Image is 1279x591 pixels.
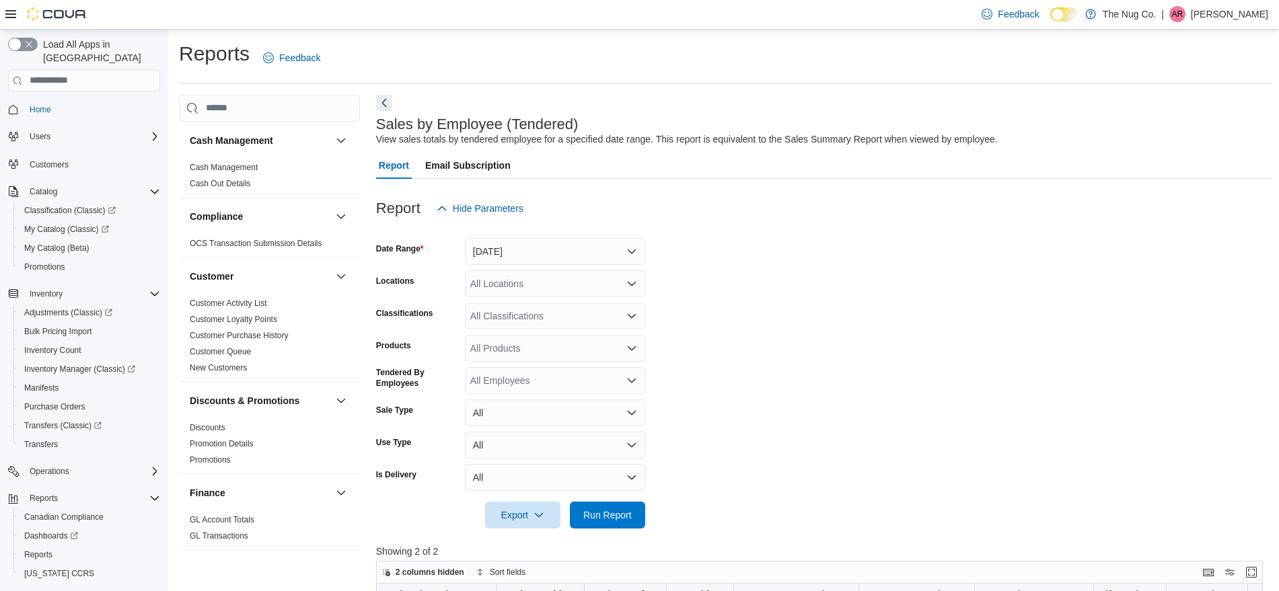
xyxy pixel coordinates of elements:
[179,235,360,257] div: Compliance
[13,435,166,454] button: Transfers
[377,564,470,580] button: 2 columns hidden
[626,343,637,354] button: Open list of options
[19,221,114,237] a: My Catalog (Classic)
[19,361,141,377] a: Inventory Manager (Classic)
[24,490,160,506] span: Reports
[190,270,233,283] h3: Customer
[19,399,91,415] a: Purchase Orders
[190,423,225,432] a: Discounts
[190,299,267,308] a: Customer Activity List
[24,128,160,145] span: Users
[13,564,166,583] button: [US_STATE] CCRS
[19,240,160,256] span: My Catalog (Beta)
[24,490,63,506] button: Reports
[190,515,254,524] a: GL Account Totals
[333,268,349,284] button: Customer
[19,436,63,452] a: Transfers
[190,455,231,465] span: Promotions
[998,7,1039,21] span: Feedback
[190,530,248,541] span: GL Transactions
[190,438,254,449] span: Promotion Details
[30,288,63,299] span: Inventory
[13,545,166,564] button: Reports
[19,342,87,358] a: Inventory Count
[19,418,160,434] span: Transfers (Classic)
[13,526,166,545] a: Dashboards
[13,239,166,258] button: My Catalog (Beta)
[425,152,511,179] span: Email Subscription
[190,162,258,173] span: Cash Management
[24,463,160,479] span: Operations
[19,259,71,275] a: Promotions
[19,305,118,321] a: Adjustments (Classic)
[30,159,69,170] span: Customers
[13,220,166,239] a: My Catalog (Classic)
[24,420,102,431] span: Transfers (Classic)
[376,276,414,286] label: Locations
[13,416,166,435] a: Transfers (Classic)
[376,367,460,389] label: Tendered By Employees
[24,128,56,145] button: Users
[190,163,258,172] a: Cash Management
[190,314,277,325] span: Customer Loyalty Points
[19,240,95,256] a: My Catalog (Beta)
[24,102,57,118] a: Home
[24,184,63,200] button: Catalog
[24,205,116,216] span: Classification (Classic)
[19,305,160,321] span: Adjustments (Classic)
[24,439,58,450] span: Transfers
[30,493,58,504] span: Reports
[333,561,349,577] button: Inventory
[19,202,160,219] span: Classification (Classic)
[19,436,160,452] span: Transfers
[24,184,160,200] span: Catalog
[13,341,166,360] button: Inventory Count
[190,531,248,541] a: GL Transactions
[453,202,523,215] span: Hide Parameters
[431,195,529,222] button: Hide Parameters
[570,502,645,528] button: Run Report
[376,405,413,416] label: Sale Type
[19,528,160,544] span: Dashboards
[279,51,320,65] span: Feedback
[24,568,94,579] span: [US_STATE] CCRS
[465,238,645,265] button: [DATE]
[626,278,637,289] button: Open list of options
[376,469,416,480] label: Is Delivery
[27,7,87,21] img: Cova
[24,364,135,375] span: Inventory Manager (Classic)
[376,116,579,132] h3: Sales by Employee (Tendered)
[19,547,58,563] a: Reports
[190,363,247,372] a: New Customers
[190,238,322,249] span: OCS Transaction Submission Details
[190,562,330,576] button: Inventory
[30,104,51,115] span: Home
[19,418,107,434] a: Transfers (Classic)
[465,464,645,491] button: All
[190,486,225,500] h3: Finance
[190,179,251,188] a: Cash Out Details
[24,243,89,253] span: My Catalog (Beta)
[19,565,160,582] span: Washington CCRS
[376,243,424,254] label: Date Range
[1191,6,1268,22] p: [PERSON_NAME]
[471,564,531,580] button: Sort fields
[13,303,166,322] a: Adjustments (Classic)
[190,455,231,465] a: Promotions
[190,347,251,356] a: Customer Queue
[24,307,112,318] span: Adjustments (Classic)
[190,210,243,223] h3: Compliance
[24,286,160,302] span: Inventory
[179,512,360,549] div: Finance
[376,95,392,111] button: Next
[465,432,645,459] button: All
[1243,564,1259,580] button: Enter fullscreen
[190,394,330,407] button: Discounts & Promotions
[19,380,64,396] a: Manifests
[190,331,289,340] a: Customer Purchase History
[24,383,59,393] span: Manifests
[24,463,75,479] button: Operations
[179,40,250,67] h1: Reports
